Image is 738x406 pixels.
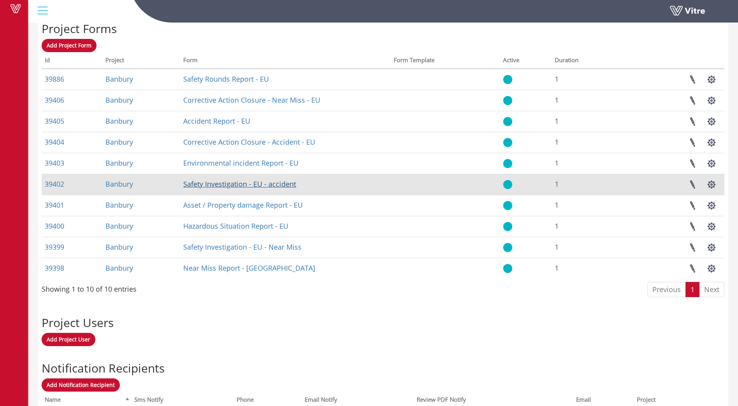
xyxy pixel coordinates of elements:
[685,282,699,297] a: 1
[47,381,115,388] span: Add Notification Recipient
[42,362,724,374] h2: Notification Recipients
[183,116,250,126] a: Accident Report - EU
[42,39,96,52] a: Add Project Form
[552,54,622,69] th: Duration
[42,54,102,69] th: Id
[183,74,269,84] a: Safety Rounds Report - EU
[47,42,91,49] span: Add Project Form
[45,179,64,189] a: 39402
[503,180,512,189] img: yes
[552,153,622,174] td: 1
[183,158,298,168] a: Environmental incident Report - EU
[42,316,724,329] h2: Project Users
[503,222,512,231] img: yes
[647,282,686,297] a: Previous
[503,243,512,252] img: yes
[47,336,90,343] span: Add Project User
[552,69,622,90] td: 1
[105,95,133,105] a: Banbury
[183,221,288,231] a: Hazardous Situation Report - EU
[105,74,133,84] a: Banbury
[183,95,320,105] a: Corrective Action Closure - Near Miss - EU
[45,158,64,168] a: 39403
[183,242,302,252] a: Safety Investigation - EU - Near Miss
[552,174,622,195] td: 1
[45,95,64,105] a: 39406
[503,159,512,168] img: yes
[503,117,512,126] img: yes
[102,54,181,69] th: Project
[105,242,133,252] a: Banbury
[105,221,133,231] a: Banbury
[45,242,64,252] a: 39399
[45,74,64,84] a: 39886
[552,195,622,216] td: 1
[45,116,64,126] a: 39405
[500,54,552,69] th: Active
[42,333,95,346] a: Add Project User
[183,200,303,210] a: Asset / Property damage Report - EU
[45,200,64,210] a: 39401
[45,137,64,147] a: 39404
[552,258,622,279] td: 1
[105,158,133,168] a: Banbury
[42,281,137,294] div: Showing 1 to 10 of 10 entries
[699,282,724,297] a: Next
[105,200,133,210] a: Banbury
[503,138,512,147] img: yes
[42,22,724,35] h2: Project Forms
[552,216,622,237] td: 1
[180,54,391,69] th: Form
[45,221,64,231] a: 39400
[42,378,120,392] a: Add Notification Recipient
[45,263,64,273] a: 39398
[391,54,500,69] th: Form Template
[503,201,512,210] img: yes
[503,264,512,273] img: yes
[552,237,622,258] td: 1
[552,90,622,111] td: 1
[183,179,296,189] a: Safety Investigation - EU - accident
[552,132,622,153] td: 1
[105,137,133,147] a: Banbury
[503,75,512,84] img: yes
[183,137,315,147] a: Corrective Action Closure - Accident - EU
[552,111,622,132] td: 1
[105,263,133,273] a: Banbury
[503,96,512,105] img: yes
[183,263,315,273] a: Near Miss Report - [GEOGRAPHIC_DATA]
[105,179,133,189] a: Banbury
[105,116,133,126] a: Banbury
